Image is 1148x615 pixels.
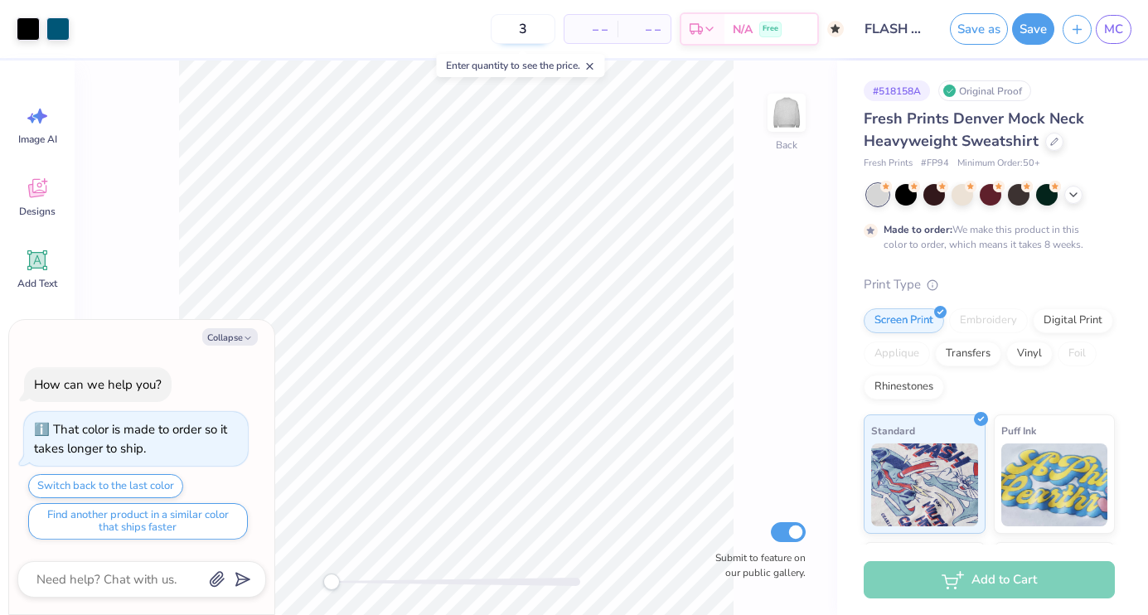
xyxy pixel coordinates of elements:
div: Applique [864,341,930,366]
img: Standard [871,443,978,526]
span: N/A [733,21,753,38]
span: # FP94 [921,157,949,171]
span: – – [627,21,661,38]
div: How can we help you? [34,376,162,393]
div: Print Type [864,275,1115,294]
span: Image AI [18,133,57,146]
strong: Made to order: [884,223,952,236]
div: Enter quantity to see the price. [437,54,605,77]
div: Embroidery [949,308,1028,333]
div: Back [776,138,797,153]
a: MC [1096,15,1131,44]
div: We make this product in this color to order, which means it takes 8 weeks. [884,222,1087,252]
div: # 518158A [864,80,930,101]
span: Fresh Prints [864,157,913,171]
button: Collapse [202,328,258,346]
div: That color is made to order so it takes longer to ship. [34,421,227,457]
div: Vinyl [1006,341,1053,366]
span: Puff Ink [1001,422,1036,439]
div: Original Proof [938,80,1031,101]
span: Add Text [17,277,57,290]
span: – – [574,21,608,38]
div: Rhinestones [864,375,944,400]
span: Fresh Prints Denver Mock Neck Heavyweight Sweatshirt [864,109,1084,151]
span: Designs [19,205,56,218]
div: Transfers [935,341,1001,366]
img: Puff Ink [1001,443,1108,526]
div: Accessibility label [323,574,340,590]
button: Switch back to the last color [28,474,183,498]
input: Untitled Design [852,12,933,46]
button: Find another product in a similar color that ships faster [28,503,248,540]
span: Minimum Order: 50 + [957,157,1040,171]
button: Save [1012,13,1054,45]
label: Submit to feature on our public gallery. [706,550,806,580]
img: Back [770,96,803,129]
input: – – [491,14,555,44]
button: Save as [950,13,1008,45]
span: Free [763,23,778,35]
div: Foil [1058,341,1097,366]
span: Standard [871,422,915,439]
div: Screen Print [864,308,944,333]
span: MC [1104,20,1123,39]
div: Digital Print [1033,308,1113,333]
